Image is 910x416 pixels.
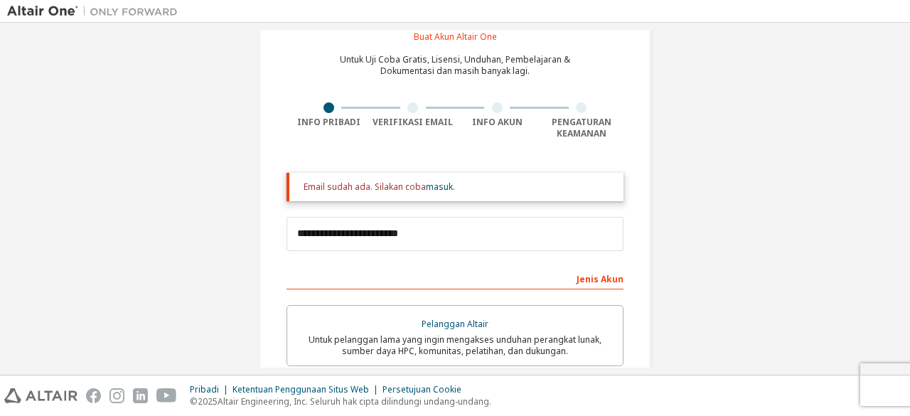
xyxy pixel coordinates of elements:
[472,116,523,128] font: Info Akun
[309,334,601,357] font: Untuk pelanggan lama yang ingin mengakses unduhan perangkat lunak, sumber daya HPC, komunitas, pe...
[340,53,570,65] font: Untuk Uji Coba Gratis, Lisensi, Unduhan, Pembelajaran &
[297,116,360,128] font: Info Pribadi
[373,116,453,128] font: Verifikasi Email
[380,65,530,77] font: Dokumentasi dan masih banyak lagi.
[577,273,623,285] font: Jenis Akun
[190,383,219,395] font: Pribadi
[109,388,124,403] img: instagram.svg
[552,116,611,139] font: Pengaturan Keamanan
[198,395,218,407] font: 2025
[382,383,461,395] font: Persetujuan Cookie
[4,388,77,403] img: altair_logo.svg
[190,395,198,407] font: ©
[232,383,369,395] font: Ketentuan Penggunaan Situs Web
[426,181,453,193] a: masuk
[453,181,455,193] font: .
[86,388,101,403] img: facebook.svg
[218,395,491,407] font: Altair Engineering, Inc. Seluruh hak cipta dilindungi undang-undang.
[304,181,426,193] font: Email sudah ada. Silakan coba
[156,388,177,403] img: youtube.svg
[133,388,148,403] img: linkedin.svg
[7,4,185,18] img: Altair Satu
[422,318,488,330] font: Pelanggan Altair
[414,31,497,43] font: Buat Akun Altair One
